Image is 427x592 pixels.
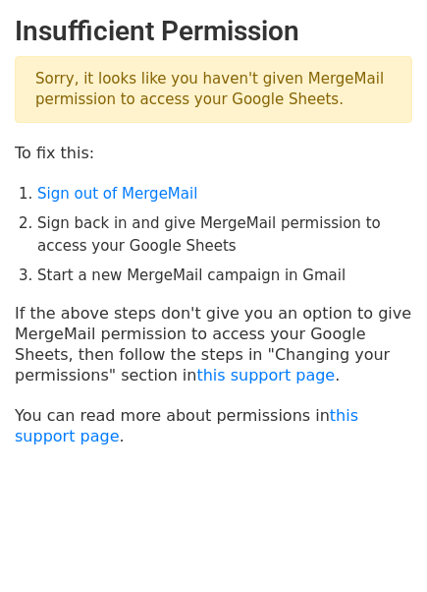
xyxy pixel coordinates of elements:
a: this support page [15,406,358,445]
p: Sorry, it looks like you haven't given MergeMail permission to access your Google Sheets. [15,56,412,123]
li: Sign back in and give MergeMail permission to access your Google Sheets [37,212,412,257]
a: Sign out of MergeMail [37,185,197,203]
li: Start a new MergeMail campaign in Gmail [37,265,412,287]
a: this support page [196,366,335,385]
p: You can read more about permissions in . [15,405,412,446]
p: If the above steps don't give you an option to give MergeMail permission to access your Google Sh... [15,303,412,385]
h2: Insufficient Permission [15,15,412,48]
p: To fix this: [15,143,412,163]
